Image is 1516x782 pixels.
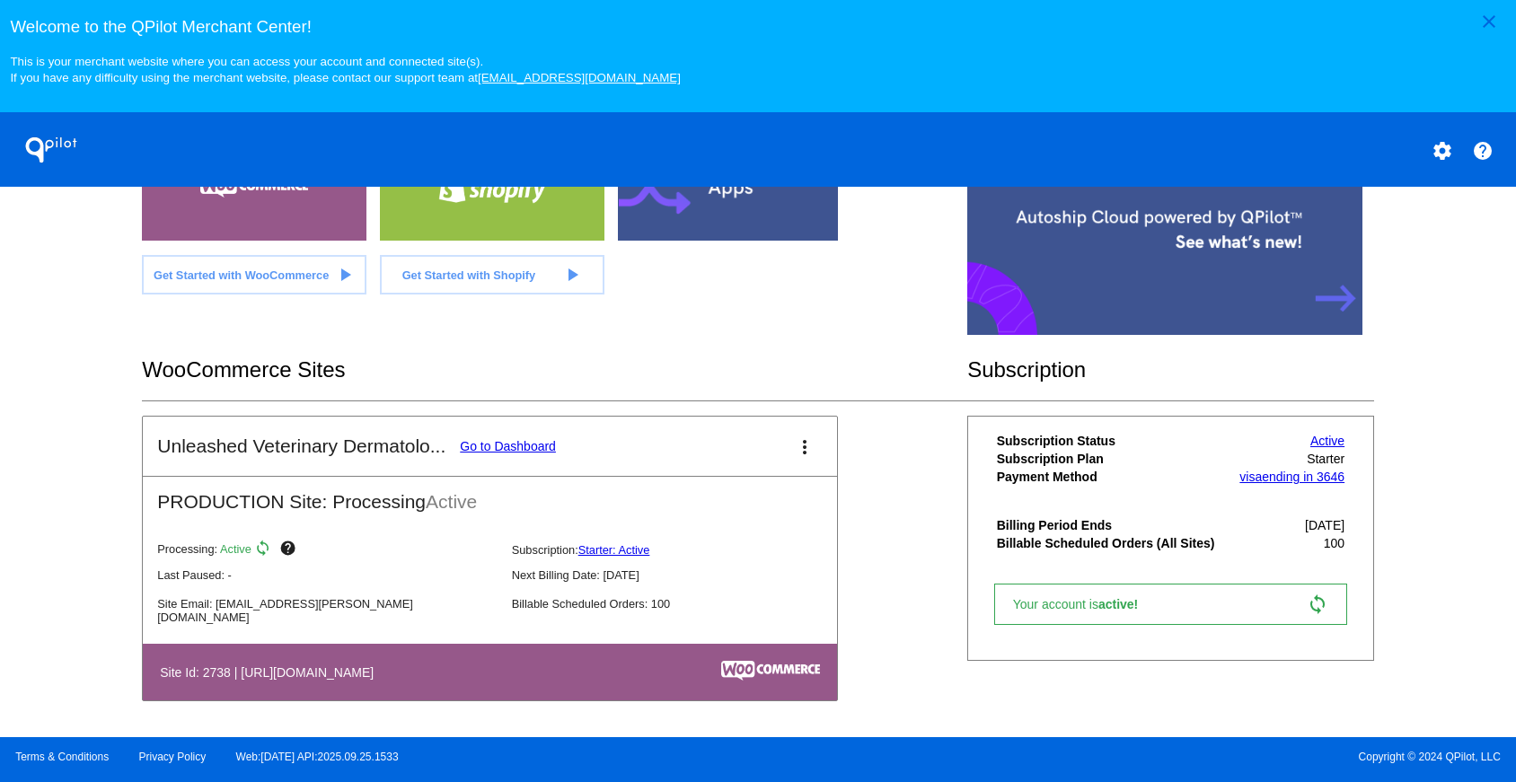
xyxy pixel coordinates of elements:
th: Subscription Plan [996,451,1230,467]
mat-icon: play_arrow [334,264,356,286]
p: Next Billing Date: [DATE] [512,568,851,582]
a: visaending in 3646 [1239,470,1344,484]
mat-icon: sync [254,540,276,561]
mat-icon: help [279,540,301,561]
a: Web:[DATE] API:2025.09.25.1533 [236,751,399,763]
mat-icon: settings [1432,140,1453,162]
span: Get Started with WooCommerce [154,268,329,282]
mat-icon: sync [1307,593,1328,615]
mat-icon: close [1478,11,1500,32]
span: active! [1098,597,1147,611]
span: visa [1239,470,1262,484]
p: Subscription: [512,543,851,557]
mat-icon: play_arrow [561,264,583,286]
h2: WooCommerce Sites [142,357,967,382]
h4: Site Id: 2738 | [URL][DOMAIN_NAME] [160,665,383,680]
img: c53aa0e5-ae75-48aa-9bee-956650975ee5 [721,661,820,681]
mat-icon: more_vert [794,436,815,458]
span: 100 [1324,536,1344,550]
a: Starter: Active [578,543,650,557]
span: Active [426,491,477,512]
small: This is your merchant website where you can access your account and connected site(s). If you hav... [10,55,680,84]
span: Your account is [1013,597,1157,611]
span: Active [220,543,251,557]
h3: Welcome to the QPilot Merchant Center! [10,17,1505,37]
th: Payment Method [996,469,1230,485]
p: Site Email: [EMAIL_ADDRESS][PERSON_NAME][DOMAIN_NAME] [157,597,497,624]
a: Your account isactive! sync [994,584,1347,625]
h2: PRODUCTION Site: Processing [143,477,837,513]
a: Get Started with Shopify [380,255,604,294]
p: Processing: [157,540,497,561]
th: Subscription Status [996,433,1230,449]
h1: QPilot [15,132,87,168]
a: Get Started with WooCommerce [142,255,366,294]
a: Go to Dashboard [460,439,556,453]
th: Billable Scheduled Orders (All Sites) [996,535,1230,551]
span: [DATE] [1305,518,1344,532]
span: Copyright © 2024 QPilot, LLC [773,751,1501,763]
p: Billable Scheduled Orders: 100 [512,597,851,611]
span: Starter [1307,452,1344,466]
a: Privacy Policy [139,751,207,763]
h2: Unleashed Veterinary Dermatolo... [157,435,445,457]
a: Active [1310,434,1344,448]
th: Billing Period Ends [996,517,1230,533]
h2: Subscription [967,357,1374,382]
a: [EMAIL_ADDRESS][DOMAIN_NAME] [478,71,681,84]
span: Get Started with Shopify [402,268,536,282]
p: Last Paused: - [157,568,497,582]
a: Terms & Conditions [15,751,109,763]
mat-icon: help [1472,140,1494,162]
